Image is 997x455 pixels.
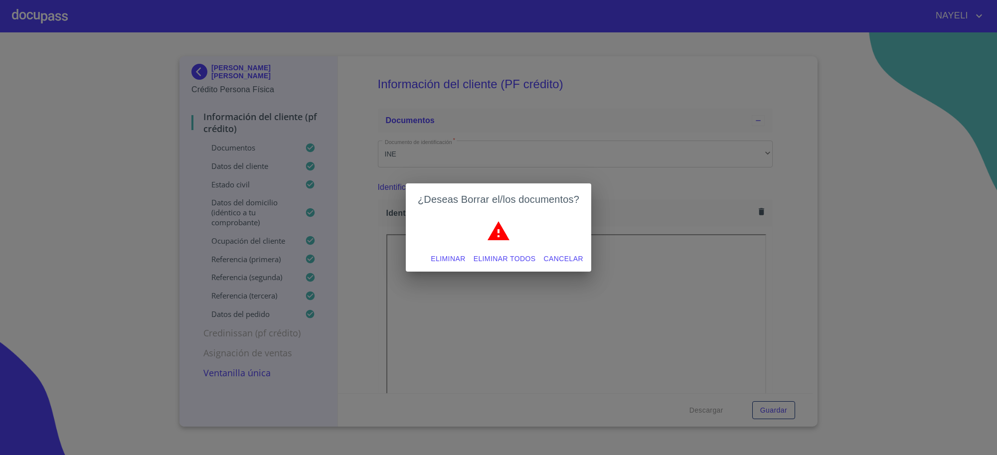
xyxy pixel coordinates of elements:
span: Cancelar [544,253,583,265]
button: Cancelar [540,250,587,268]
button: Eliminar [427,250,469,268]
h2: ¿Deseas Borrar el/los documentos? [418,191,579,207]
span: Eliminar todos [474,253,536,265]
button: Eliminar todos [470,250,540,268]
span: Eliminar [431,253,465,265]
